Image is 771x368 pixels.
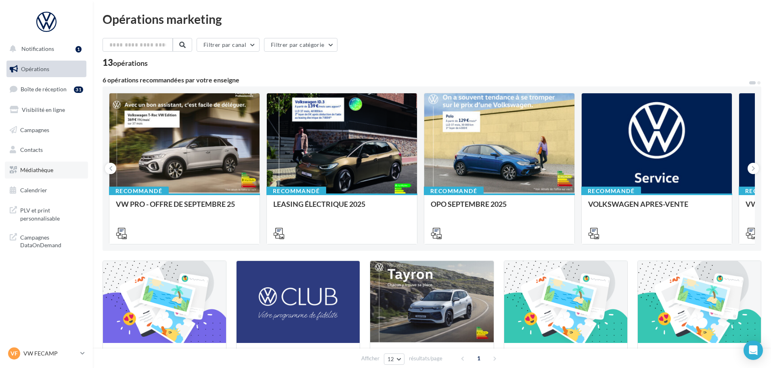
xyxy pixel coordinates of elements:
[5,141,88,158] a: Contacts
[5,101,88,118] a: Visibilité en ligne
[5,80,88,98] a: Boîte de réception31
[103,58,148,67] div: 13
[21,45,54,52] span: Notifications
[431,200,568,216] div: OPO SEPTEMBRE 2025
[20,146,43,153] span: Contacts
[20,187,47,193] span: Calendrier
[75,46,82,53] div: 1
[20,232,83,249] span: Campagnes DataOnDemand
[409,355,442,362] span: résultats/page
[5,162,88,179] a: Médiathèque
[113,59,148,67] div: opérations
[21,65,49,72] span: Opérations
[5,229,88,252] a: Campagnes DataOnDemand
[21,86,67,93] span: Boîte de réception
[20,205,83,222] span: PLV et print personnalisable
[5,182,88,199] a: Calendrier
[424,187,484,196] div: Recommandé
[197,38,260,52] button: Filtrer par canal
[5,61,88,78] a: Opérations
[5,202,88,225] a: PLV et print personnalisable
[266,187,326,196] div: Recommandé
[10,349,18,357] span: VF
[103,13,761,25] div: Opérations marketing
[361,355,379,362] span: Afficher
[20,166,53,173] span: Médiathèque
[5,40,85,57] button: Notifications 1
[6,346,86,361] a: VF VW FECAMP
[5,122,88,139] a: Campagnes
[744,341,763,360] div: Open Intercom Messenger
[103,77,748,83] div: 6 opérations recommandées par votre enseigne
[74,86,83,93] div: 31
[23,349,77,357] p: VW FECAMP
[264,38,337,52] button: Filtrer par catégorie
[116,200,253,216] div: VW PRO - OFFRE DE SEPTEMBRE 25
[273,200,411,216] div: LEASING ÉLECTRIQUE 2025
[588,200,725,216] div: VOLKSWAGEN APRES-VENTE
[22,106,65,113] span: Visibilité en ligne
[581,187,641,196] div: Recommandé
[388,356,394,362] span: 12
[109,187,169,196] div: Recommandé
[384,353,404,365] button: 12
[472,352,485,365] span: 1
[20,126,49,133] span: Campagnes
